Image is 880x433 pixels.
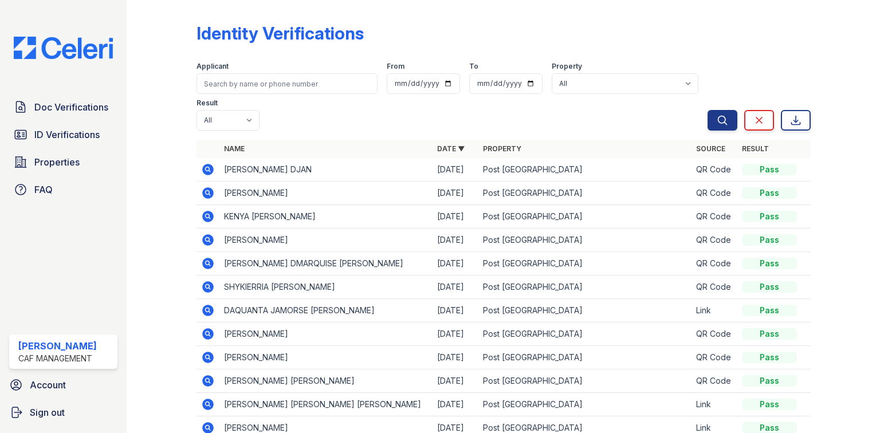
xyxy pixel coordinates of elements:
td: [DATE] [433,182,478,205]
td: [DATE] [433,299,478,322]
td: [PERSON_NAME] [219,322,433,346]
div: Pass [742,164,797,175]
td: [DATE] [433,275,478,299]
a: Sign out [5,401,122,424]
td: QR Code [692,322,737,346]
span: Doc Verifications [34,100,108,114]
td: Post [GEOGRAPHIC_DATA] [478,275,692,299]
span: Account [30,378,66,392]
a: Account [5,373,122,396]
td: QR Code [692,158,737,182]
td: [DATE] [433,322,478,346]
td: Post [GEOGRAPHIC_DATA] [478,182,692,205]
span: Sign out [30,406,65,419]
img: CE_Logo_Blue-a8612792a0a2168367f1c8372b55b34899dd931a85d93a1a3d3e32e68fde9ad4.png [5,37,122,59]
td: [PERSON_NAME] DJAN [219,158,433,182]
label: Result [197,99,218,108]
td: Post [GEOGRAPHIC_DATA] [478,322,692,346]
td: Post [GEOGRAPHIC_DATA] [478,393,692,416]
td: [DATE] [433,229,478,252]
td: QR Code [692,229,737,252]
a: FAQ [9,178,117,201]
span: Properties [34,155,80,169]
a: Doc Verifications [9,96,117,119]
div: Pass [742,211,797,222]
a: Result [742,144,769,153]
div: Pass [742,258,797,269]
td: Post [GEOGRAPHIC_DATA] [478,229,692,252]
td: Post [GEOGRAPHIC_DATA] [478,252,692,275]
input: Search by name or phone number [197,73,378,94]
label: Applicant [197,62,229,71]
td: Post [GEOGRAPHIC_DATA] [478,158,692,182]
td: Post [GEOGRAPHIC_DATA] [478,205,692,229]
td: QR Code [692,205,737,229]
div: Pass [742,305,797,316]
span: FAQ [34,183,53,196]
label: Property [552,62,582,71]
a: Properties [9,151,117,174]
a: Name [224,144,245,153]
div: [PERSON_NAME] [18,339,97,353]
div: Pass [742,234,797,246]
a: Date ▼ [437,144,465,153]
td: [PERSON_NAME] [219,182,433,205]
label: From [387,62,404,71]
div: Pass [742,328,797,340]
td: SHYKIERRIA [PERSON_NAME] [219,275,433,299]
a: Source [696,144,725,153]
label: To [469,62,478,71]
a: ID Verifications [9,123,117,146]
td: Post [GEOGRAPHIC_DATA] [478,346,692,369]
td: [DATE] [433,369,478,393]
div: Pass [742,375,797,387]
div: Pass [742,399,797,410]
div: Pass [742,352,797,363]
td: [DATE] [433,346,478,369]
a: Property [483,144,521,153]
td: DAQUANTA JAMORSE [PERSON_NAME] [219,299,433,322]
td: [DATE] [433,158,478,182]
td: KENYA [PERSON_NAME] [219,205,433,229]
td: QR Code [692,275,737,299]
td: QR Code [692,182,737,205]
div: CAF Management [18,353,97,364]
td: Post [GEOGRAPHIC_DATA] [478,299,692,322]
div: Pass [742,281,797,293]
div: Identity Verifications [197,23,364,44]
span: ID Verifications [34,128,100,141]
td: [DATE] [433,393,478,416]
td: Post [GEOGRAPHIC_DATA] [478,369,692,393]
td: QR Code [692,369,737,393]
td: [PERSON_NAME] [PERSON_NAME] [PERSON_NAME] [219,393,433,416]
div: Pass [742,187,797,199]
td: QR Code [692,346,737,369]
td: Link [692,393,737,416]
td: [DATE] [433,252,478,275]
td: [DATE] [433,205,478,229]
td: [PERSON_NAME] DMARQUISE [PERSON_NAME] [219,252,433,275]
td: QR Code [692,252,737,275]
td: Link [692,299,737,322]
td: [PERSON_NAME] [219,229,433,252]
td: [PERSON_NAME] [PERSON_NAME] [219,369,433,393]
td: [PERSON_NAME] [219,346,433,369]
